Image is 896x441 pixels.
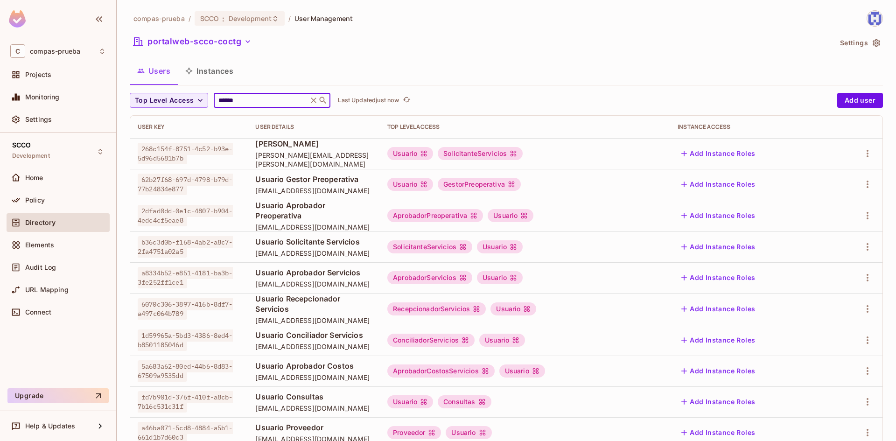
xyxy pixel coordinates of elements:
[678,270,759,285] button: Add Instance Roles
[867,11,882,26] img: gcarrillo@compas.com.co
[25,308,51,316] span: Connect
[387,209,483,222] div: AprobadorPreoperativa
[25,71,51,78] span: Projects
[403,96,411,105] span: refresh
[255,330,372,340] span: Usuario Conciliador Servicios
[678,146,759,161] button: Add Instance Roles
[200,14,219,23] span: SCCO
[135,95,194,106] span: Top Level Access
[255,404,372,413] span: [EMAIL_ADDRESS][DOMAIN_NAME]
[387,302,486,315] div: RecepcionadorServicios
[678,123,825,131] div: Instance Access
[25,264,56,271] span: Audit Log
[678,364,759,378] button: Add Instance Roles
[130,59,178,83] button: Users
[678,208,759,223] button: Add Instance Roles
[138,298,233,320] span: 6070c306-3897-416b-8df7-a497c064b789
[678,177,759,192] button: Add Instance Roles
[255,392,372,402] span: Usuario Consultas
[438,395,491,408] div: Consultas
[255,186,372,195] span: [EMAIL_ADDRESS][DOMAIN_NAME]
[387,334,475,347] div: ConciliadorServicios
[138,360,233,382] span: 5a683a62-80ed-44b6-8d83-67509a9535dd
[7,388,109,403] button: Upgrade
[387,123,663,131] div: Top Level Access
[488,209,533,222] div: Usuario
[678,425,759,440] button: Add Instance Roles
[288,14,291,23] li: /
[138,391,233,413] span: fd7b901d-376f-410f-a8cb-7b16c531c31f
[25,422,75,430] span: Help & Updates
[12,152,50,160] span: Development
[10,44,25,58] span: C
[255,174,372,184] span: Usuario Gestor Preoperativa
[25,241,54,249] span: Elements
[294,14,353,23] span: User Management
[138,267,233,288] span: a8334b52-e851-4181-ba3b-3fe252ff1ce1
[477,240,523,253] div: Usuario
[446,426,491,439] div: Usuario
[477,271,523,284] div: Usuario
[836,35,883,50] button: Settings
[678,239,759,254] button: Add Instance Roles
[138,123,240,131] div: User Key
[479,334,525,347] div: Usuario
[25,196,45,204] span: Policy
[255,237,372,247] span: Usuario Solicitante Servicios
[255,316,372,325] span: [EMAIL_ADDRESS][DOMAIN_NAME]
[387,395,433,408] div: Usuario
[9,10,26,28] img: SReyMgAAAABJRU5ErkJggg==
[255,361,372,371] span: Usuario Aprobador Costos
[490,302,536,315] div: Usuario
[255,249,372,258] span: [EMAIL_ADDRESS][DOMAIN_NAME]
[678,333,759,348] button: Add Instance Roles
[222,15,225,22] span: :
[138,205,233,226] span: 2dfad0dd-0e1c-4807-b904-4edc4cf5eae8
[387,147,433,160] div: Usuario
[399,95,412,106] span: Click to refresh data
[338,97,399,104] p: Last Updated just now
[255,342,372,351] span: [EMAIL_ADDRESS][DOMAIN_NAME]
[499,364,545,378] div: Usuario
[25,116,52,123] span: Settings
[255,422,372,433] span: Usuario Proveedor
[438,147,523,160] div: SolicitanteServicios
[138,174,233,195] span: 62b27f68-697d-4798-b79d-77b24834e877
[133,14,185,23] span: the active workspace
[30,48,80,55] span: Workspace: compas-prueba
[138,329,233,351] span: 1d59965a-5bd3-4386-8ed4-b8501185046d
[438,178,521,191] div: GestorPreoperativa
[138,143,233,164] span: 268c154f-8751-4c52-b93e-5d96d5681b7b
[25,219,56,226] span: Directory
[387,426,441,439] div: Proveedor
[837,93,883,108] button: Add user
[178,59,241,83] button: Instances
[401,95,412,106] button: refresh
[255,151,372,168] span: [PERSON_NAME][EMAIL_ADDRESS][PERSON_NAME][DOMAIN_NAME]
[255,280,372,288] span: [EMAIL_ADDRESS][DOMAIN_NAME]
[255,267,372,278] span: Usuario Aprobador Servicios
[25,93,60,101] span: Monitoring
[255,139,372,149] span: [PERSON_NAME]
[678,301,759,316] button: Add Instance Roles
[25,174,43,182] span: Home
[678,394,759,409] button: Add Instance Roles
[130,34,255,49] button: portalweb-scco-coctg
[387,364,495,378] div: AprobadorCostosServicios
[255,200,372,221] span: Usuario Aprobador Preoperativa
[255,373,372,382] span: [EMAIL_ADDRESS][DOMAIN_NAME]
[25,286,69,294] span: URL Mapping
[387,178,433,191] div: Usuario
[255,123,372,131] div: User Details
[255,294,372,314] span: Usuario Recepcionador Servicios
[12,141,31,149] span: SCCO
[189,14,191,23] li: /
[387,271,472,284] div: AprobadorServicios
[229,14,272,23] span: Development
[130,93,208,108] button: Top Level Access
[387,240,472,253] div: SolicitanteServicios
[138,236,233,258] span: b36c3d0b-f168-4ab2-a8c7-2fa4751a02a5
[255,223,372,231] span: [EMAIL_ADDRESS][DOMAIN_NAME]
